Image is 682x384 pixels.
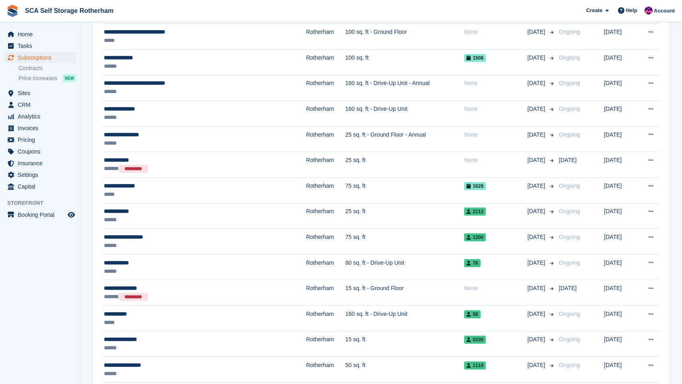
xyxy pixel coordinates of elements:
[345,280,464,306] td: 15 sq. ft - Ground Floor
[559,362,580,368] span: Ongoing
[604,357,636,383] td: [DATE]
[4,40,76,52] a: menu
[18,111,66,122] span: Analytics
[527,28,547,36] span: [DATE]
[18,134,66,145] span: Pricing
[559,234,580,240] span: Ongoing
[559,106,580,112] span: Ongoing
[559,131,580,138] span: Ongoing
[18,169,66,181] span: Settings
[345,152,464,178] td: 25 sq. ft
[18,52,66,63] span: Subscriptions
[345,126,464,152] td: 25 sq. ft - Ground Floor - Annual
[604,50,636,75] td: [DATE]
[4,158,76,169] a: menu
[18,87,66,99] span: Sites
[604,305,636,331] td: [DATE]
[345,101,464,127] td: 160 sq. ft - Drive-Up Unit
[464,156,527,164] div: None
[604,101,636,127] td: [DATE]
[654,7,675,15] span: Account
[345,357,464,383] td: 50 sq. ft
[4,52,76,63] a: menu
[345,50,464,75] td: 100 sq. ft
[464,208,486,216] span: 2112
[18,122,66,134] span: Invoices
[464,54,486,62] span: 1508
[604,24,636,50] td: [DATE]
[19,74,76,83] a: Price increases NEW
[306,357,346,383] td: Rotherham
[527,335,547,344] span: [DATE]
[7,199,80,207] span: Storefront
[306,152,346,178] td: Rotherham
[464,105,527,113] div: None
[604,331,636,357] td: [DATE]
[4,146,76,157] a: menu
[527,156,547,164] span: [DATE]
[345,203,464,229] td: 25 sq. ft
[604,152,636,178] td: [DATE]
[306,229,346,255] td: Rotherham
[18,29,66,40] span: Home
[559,80,580,86] span: Ongoing
[559,29,580,35] span: Ongoing
[527,207,547,216] span: [DATE]
[306,101,346,127] td: Rotherham
[306,203,346,229] td: Rotherham
[464,131,527,139] div: None
[306,126,346,152] td: Rotherham
[559,157,576,163] span: [DATE]
[306,50,346,75] td: Rotherham
[306,254,346,280] td: Rotherham
[4,87,76,99] a: menu
[306,280,346,306] td: Rotherham
[464,310,480,318] span: 58
[559,54,580,61] span: Ongoing
[604,229,636,255] td: [DATE]
[4,29,76,40] a: menu
[306,305,346,331] td: Rotherham
[626,6,637,15] span: Help
[527,233,547,241] span: [DATE]
[345,305,464,331] td: 160 sq. ft - Drive-Up Unit
[559,285,576,291] span: [DATE]
[604,178,636,203] td: [DATE]
[18,209,66,220] span: Booking Portal
[464,259,480,267] span: 78
[306,24,346,50] td: Rotherham
[527,105,547,113] span: [DATE]
[345,254,464,280] td: 80 sq. ft - Drive-Up Unit
[306,75,346,101] td: Rotherham
[18,181,66,192] span: Capital
[306,331,346,357] td: Rotherham
[345,178,464,203] td: 75 sq. ft
[4,99,76,110] a: menu
[604,254,636,280] td: [DATE]
[22,4,117,17] a: SCA Self Storage Rotherham
[586,6,602,15] span: Create
[559,311,580,317] span: Ongoing
[4,122,76,134] a: menu
[4,134,76,145] a: menu
[464,336,486,344] span: 0330
[345,229,464,255] td: 75 sq. ft
[464,284,527,293] div: None
[527,79,547,87] span: [DATE]
[18,158,66,169] span: Insurance
[18,146,66,157] span: Coupons
[19,64,76,72] a: Contracts
[527,54,547,62] span: [DATE]
[464,28,527,36] div: None
[4,209,76,220] a: menu
[604,126,636,152] td: [DATE]
[604,280,636,306] td: [DATE]
[345,75,464,101] td: 160 sq. ft - Drive-Up Unit - Annual
[464,233,486,241] span: 1200
[66,210,76,220] a: Preview store
[19,75,57,82] span: Price increases
[527,361,547,369] span: [DATE]
[527,259,547,267] span: [DATE]
[18,99,66,110] span: CRM
[345,24,464,50] td: 100 sq. ft - Ground Floor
